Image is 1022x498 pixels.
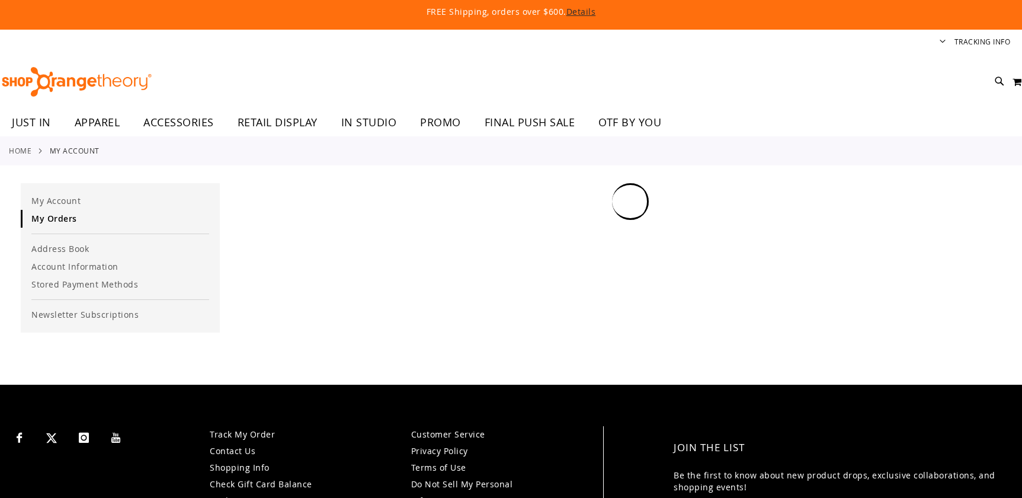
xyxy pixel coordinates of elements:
span: IN STUDIO [341,109,397,136]
p: Be the first to know about new product drops, exclusive collaborations, and shopping events! [674,470,997,493]
a: Visit our Youtube page [106,426,127,447]
span: PROMO [420,109,461,136]
a: Track My Order [210,429,275,440]
span: OTF BY YOU [598,109,661,136]
a: Visit our Instagram page [73,426,94,447]
span: JUST IN [12,109,51,136]
a: Stored Payment Methods [21,276,220,293]
strong: My Account [50,145,100,156]
span: RETAIL DISPLAY [238,109,318,136]
a: IN STUDIO [329,109,409,136]
a: Privacy Policy [411,445,468,456]
a: RETAIL DISPLAY [226,109,329,136]
a: Home [9,145,31,156]
a: Tracking Info [954,37,1011,47]
a: Address Book [21,240,220,258]
a: APPAREL [63,109,132,136]
a: Shopping Info [210,462,270,473]
a: PROMO [408,109,473,136]
span: ACCESSORIES [143,109,214,136]
a: Newsletter Subscriptions [21,306,220,324]
a: Check Gift Card Balance [210,478,312,490]
a: FINAL PUSH SALE [473,109,587,136]
a: Visit our Facebook page [9,426,30,447]
h4: Join the List [674,432,997,464]
a: Contact Us [210,445,255,456]
button: Account menu [940,37,946,48]
a: My Account [21,192,220,210]
a: Terms of Use [411,462,466,473]
a: Account Information [21,258,220,276]
p: FREE Shipping, orders over $600. [156,6,867,18]
a: My Orders [21,210,220,228]
a: ACCESSORIES [132,109,226,136]
span: FINAL PUSH SALE [485,109,575,136]
img: Twitter [46,433,57,443]
a: Details [566,6,596,17]
a: OTF BY YOU [587,109,673,136]
span: APPAREL [75,109,120,136]
a: Visit our X page [41,426,62,447]
a: Customer Service [411,429,485,440]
